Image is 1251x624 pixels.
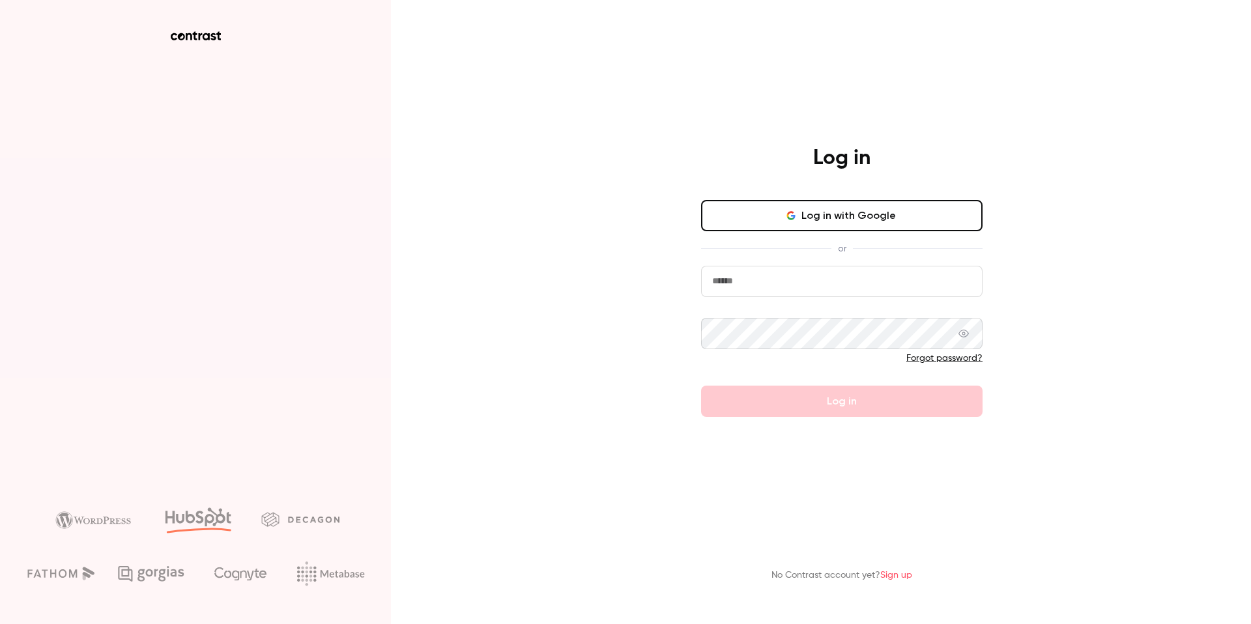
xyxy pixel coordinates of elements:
[701,200,983,231] button: Log in with Google
[880,571,912,580] a: Sign up
[831,242,853,255] span: or
[906,354,983,363] a: Forgot password?
[813,145,870,171] h4: Log in
[261,512,339,526] img: decagon
[771,569,912,582] p: No Contrast account yet?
